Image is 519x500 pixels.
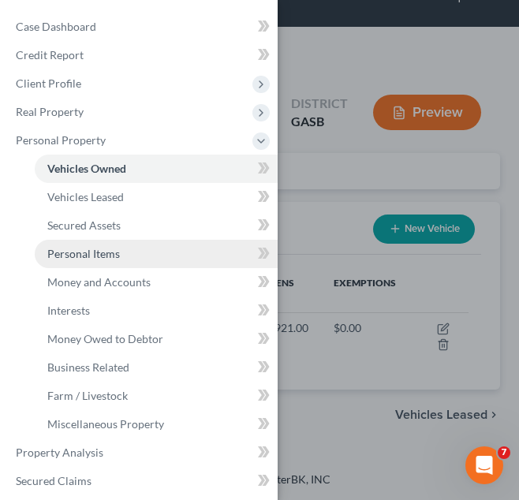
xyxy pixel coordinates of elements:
span: Miscellaneous Property [47,417,164,431]
a: Farm / Livestock [35,382,278,410]
span: Client Profile [16,76,81,90]
span: Farm / Livestock [47,389,128,402]
span: Personal Property [16,133,106,147]
a: Vehicles Owned [35,155,278,183]
span: Money and Accounts [47,275,151,289]
span: Real Property [16,105,84,118]
span: Vehicles Owned [47,162,126,175]
a: Property Analysis [3,438,278,467]
a: Vehicles Leased [35,183,278,211]
a: Secured Claims [3,467,278,495]
a: Money and Accounts [35,268,278,297]
span: 7 [498,446,510,459]
a: Business Related [35,353,278,382]
a: Case Dashboard [3,13,278,41]
span: Property Analysis [16,446,103,459]
span: Secured Claims [16,474,91,487]
span: Vehicles Leased [47,190,124,203]
span: Credit Report [16,48,84,62]
span: Money Owed to Debtor [47,332,163,345]
span: Interests [47,304,90,317]
span: Secured Assets [47,218,121,232]
span: Case Dashboard [16,20,96,33]
a: Money Owed to Debtor [35,325,278,353]
span: Business Related [47,360,129,374]
a: Miscellaneous Property [35,410,278,438]
span: Personal Items [47,247,120,260]
a: Personal Items [35,240,278,268]
a: Interests [35,297,278,325]
a: Secured Assets [35,211,278,240]
a: Credit Report [3,41,278,69]
iframe: Intercom live chat [465,446,503,484]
